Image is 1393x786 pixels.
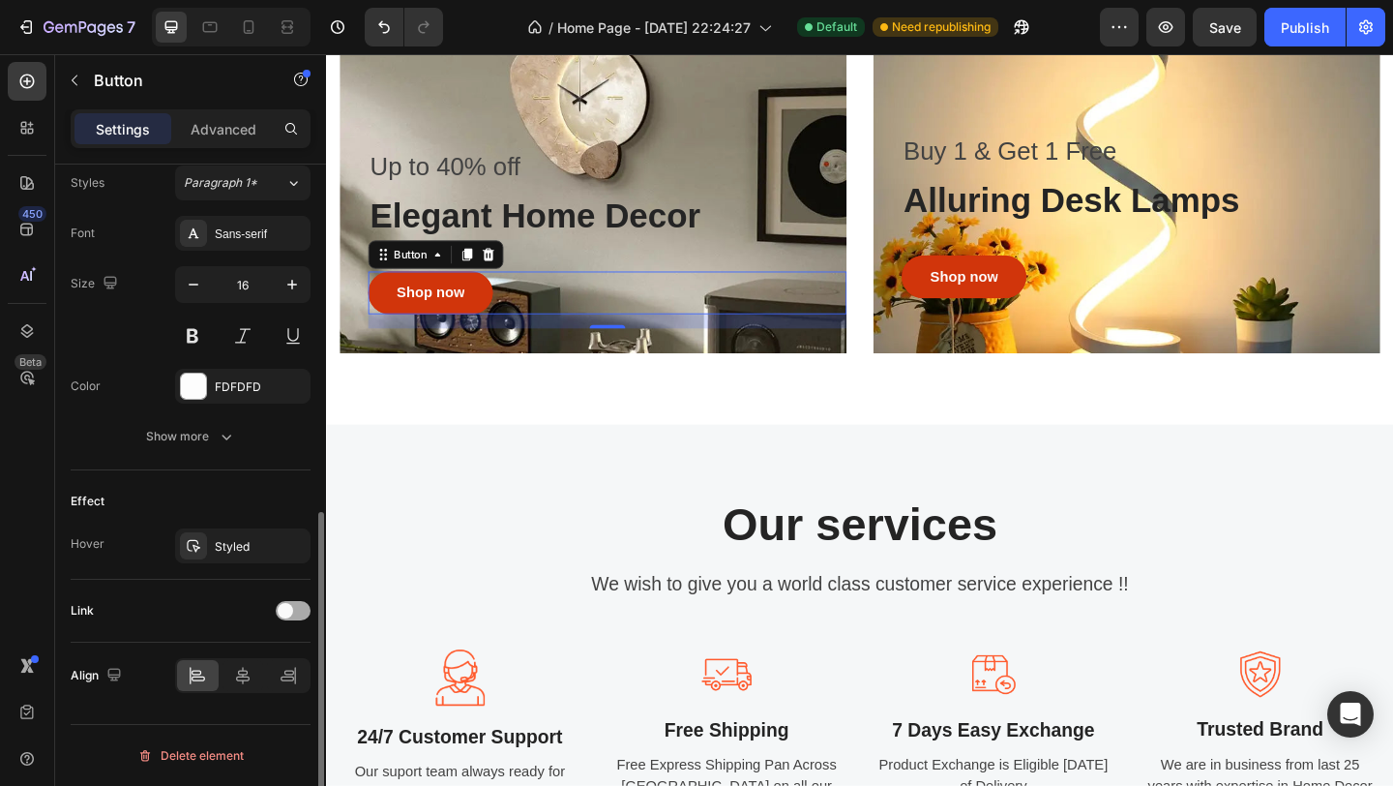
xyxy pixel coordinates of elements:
div: Effect [71,493,104,510]
div: Color [71,378,101,395]
button: Publish [1264,8,1346,46]
div: Beta [15,354,46,370]
button: Shop now [626,219,761,265]
img: Alt Image [118,648,172,709]
div: Hover [71,535,104,553]
div: Delete element [137,744,244,768]
img: Alt Image [408,648,462,703]
span: Need republishing [892,18,991,36]
span: / [548,17,553,38]
p: Our services [16,482,1144,541]
div: Link [71,602,94,620]
div: Show more [146,427,236,446]
div: Undo/Redo [365,8,443,46]
div: Shop now [657,230,730,254]
div: 450 [18,206,46,222]
p: We wish to give you a world class customer service experience !! [16,561,1144,592]
div: Publish [1281,17,1329,38]
button: Delete element [71,741,311,771]
p: Settings [96,119,150,139]
div: FDFDFD [215,378,306,396]
p: Free Shipping [307,720,564,751]
p: 24/7 Customer Support [16,727,274,758]
h2: Alluring Desk Lamps [626,136,1146,184]
div: Font [71,225,95,242]
p: 7 [127,15,135,39]
button: Show more [71,419,311,454]
p: 7 Days Easy Exchange [597,720,854,751]
span: Paragraph 1* [184,174,257,192]
button: 7 [8,8,144,46]
p: Buy 1 & Get 1 Free [628,85,1144,126]
span: Home Page - [DATE] 22:24:27 [557,17,751,38]
button: Save [1193,8,1257,46]
span: Default [816,18,857,36]
div: Styled [215,538,306,556]
div: Sans-serif [215,226,306,243]
p: Button [94,69,258,92]
p: Advanced [191,119,256,139]
img: Alt Image [698,648,753,703]
div: Styles [71,174,104,192]
div: Align [71,663,126,689]
p: Trusted Brand [887,719,1144,750]
span: Save [1209,19,1241,36]
button: Paragraph 1* [175,166,311,200]
div: Open Intercom Messenger [1327,691,1374,738]
iframe: Design area [326,54,1393,786]
div: Size [71,271,122,297]
img: Alt Image [989,648,1043,702]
